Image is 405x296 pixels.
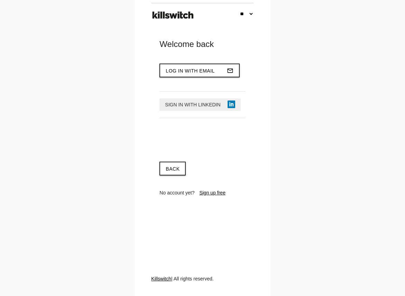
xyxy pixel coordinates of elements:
[159,39,245,50] div: Welcome back
[159,98,240,111] button: Sign in with LinkedIn
[227,64,233,77] i: mail_outline
[159,162,186,175] a: Back
[228,101,235,108] img: linkedin-icon.png
[159,190,194,195] span: No account yet?
[159,64,240,77] button: Log in with emailmail_outline
[165,102,220,107] span: Sign in with LinkedIn
[166,68,215,74] span: Log in with email
[151,9,195,21] img: ks-logo-black-footer.png
[151,276,171,281] a: Killswitch
[156,131,253,146] iframe: Sign in with Google Button
[199,190,225,195] a: Sign up free
[151,275,254,296] div: | All rights reserved.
